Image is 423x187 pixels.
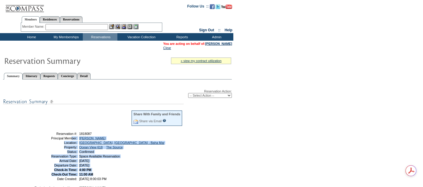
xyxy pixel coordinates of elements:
span: 1818087 [79,132,92,136]
span: 4:00 PM [79,168,91,172]
td: Reservation Type: [34,154,77,158]
a: Sign Out [199,28,214,32]
input: What is this? [163,119,166,122]
td: Property: [34,145,77,149]
img: View [115,24,120,29]
a: [PERSON_NAME] [205,42,232,45]
a: Subscribe to our YouTube Channel [221,6,232,10]
img: Follow us on Twitter [216,4,220,9]
strong: Check-Out Time: [51,173,77,176]
a: Reservations [60,16,82,23]
span: Confirmed [79,150,94,154]
div: Share With Family and Friends [133,112,180,116]
td: Reports [164,33,199,41]
a: Clear [163,46,171,50]
span: 11:00 AM [79,173,93,176]
img: b_calculator.gif [133,24,138,29]
td: Reservations [83,33,117,41]
img: Impersonate [121,24,126,29]
span: [DATE] [79,159,89,163]
a: Ocean View 618 [79,145,103,149]
td: Admin [199,33,233,41]
strong: Check-In Time: [54,168,77,172]
td: Departure Date: [34,164,77,167]
a: Follow us on Twitter [216,6,220,10]
a: Itinerary [23,73,40,79]
div: Reservation Action: [3,89,232,98]
a: [GEOGRAPHIC_DATA], [GEOGRAPHIC_DATA] - Baha Mar [79,141,164,145]
a: Summary [4,73,23,79]
a: Residences [40,16,60,23]
td: Reservation #: [34,132,77,136]
img: Reservaton Summary [4,55,124,67]
td: My Memberships [48,33,83,41]
span: [DATE] [79,164,89,167]
td: Follow Us :: [187,4,209,11]
img: Subscribe to our YouTube Channel [221,5,232,9]
a: Members [22,16,40,23]
a: » view my contract utilization [181,59,222,63]
td: Arrival Date: [34,159,77,163]
a: [PERSON_NAME] [79,136,106,140]
td: Home [14,33,48,41]
a: Help [225,28,232,32]
a: Concierge [58,73,77,79]
a: Detail [77,73,91,79]
a: Share via Email [139,119,162,123]
img: Reservations [127,24,132,29]
td: Principal Member: [34,136,77,140]
img: Become our fan on Facebook [210,4,215,9]
td: Location: [34,141,77,145]
div: Member Name: [22,24,45,29]
td: Date Created: [34,177,77,181]
td: Vacation Collection [117,33,164,41]
a: Requests [40,73,58,79]
td: Status: [34,150,77,154]
a: Become our fan on Facebook [210,6,215,10]
span: You are acting on behalf of: [163,42,232,45]
span: :: [218,28,221,32]
a: The Source [106,145,123,149]
span: [DATE] 8:00:03 PM [79,177,107,181]
img: subTtlResSummary.gif [3,98,184,105]
span: Space Available Reservation [79,154,120,158]
img: b_edit.gif [109,24,114,29]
